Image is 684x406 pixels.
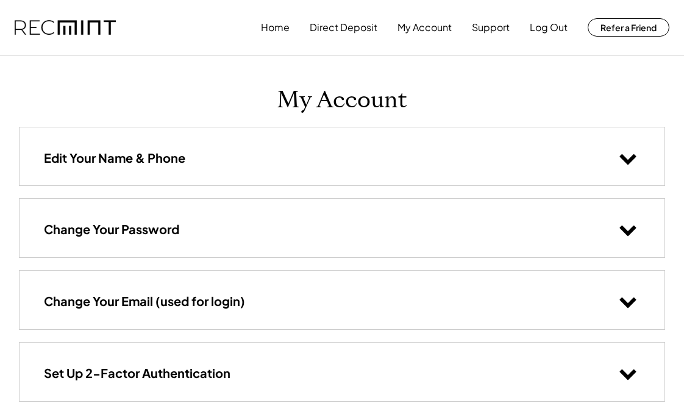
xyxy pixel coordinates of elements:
button: My Account [397,15,452,40]
h1: My Account [277,86,407,115]
button: Refer a Friend [588,18,669,37]
h3: Change Your Password [44,221,179,237]
button: Home [261,15,290,40]
img: recmint-logotype%403x.png [15,20,116,35]
h3: Set Up 2-Factor Authentication [44,365,230,381]
button: Direct Deposit [310,15,377,40]
button: Support [472,15,510,40]
button: Log Out [530,15,568,40]
h3: Change Your Email (used for login) [44,293,245,309]
h3: Edit Your Name & Phone [44,150,185,166]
